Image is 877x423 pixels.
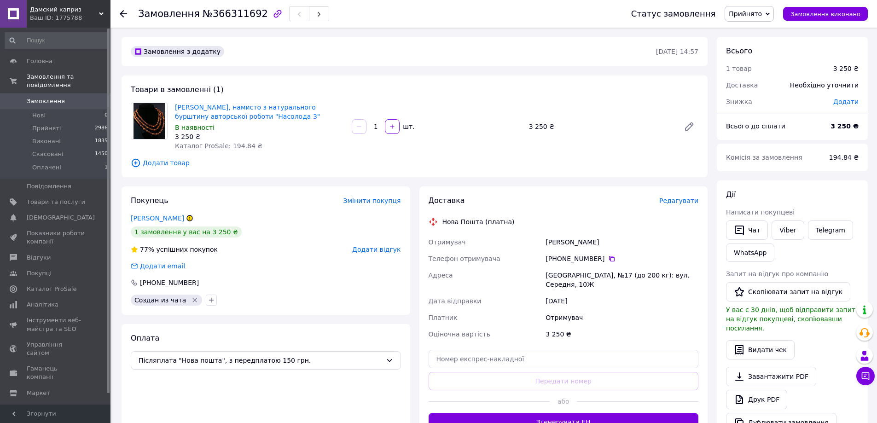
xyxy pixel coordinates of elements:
span: Повідомлення [27,182,71,191]
a: [PERSON_NAME], намисто з натурального бурштину авторської роботи "Насолода 3" [175,104,320,120]
span: Дата відправки [429,297,482,305]
button: Чат [726,220,768,240]
span: Післяплата "Нова пошта", з передплатою 150 грн. [139,355,382,365]
span: 77% [140,246,154,253]
span: або [550,397,577,406]
a: Завантажити PDF [726,367,816,386]
span: Доставка [429,196,465,205]
span: Відгуки [27,254,51,262]
svg: Видалити мітку [191,296,198,304]
div: 3 250 ₴ [175,132,344,141]
div: 1 замовлення у вас на 3 250 ₴ [131,226,242,238]
time: [DATE] 14:57 [656,48,698,55]
div: [GEOGRAPHIC_DATA], №17 (до 200 кг): вул. Середня, 10Ж [544,267,700,293]
span: Гаманець компанії [27,365,85,381]
span: Каталог ProSale [27,285,76,293]
span: Всього [726,46,752,55]
span: 2986 [95,124,108,133]
div: Повернутися назад [120,9,127,18]
span: Замовлення виконано [790,11,860,17]
div: Додати email [130,261,186,271]
span: Товари в замовленні (1) [131,85,224,94]
span: Змінити покупця [343,197,401,204]
div: Ваш ID: 1775788 [30,14,110,22]
span: Скасовані [32,150,64,158]
span: Комісія за замовлення [726,154,802,161]
span: Оплачені [32,163,61,172]
span: Показники роботи компанії [27,229,85,246]
span: 194.84 ₴ [829,154,859,161]
div: 3 250 ₴ [833,64,859,73]
span: Нові [32,111,46,120]
span: У вас є 30 днів, щоб відправити запит на відгук покупцеві, скопіювавши посилання. [726,306,855,332]
div: [PHONE_NUMBER] [139,278,200,287]
span: 1835 [95,137,108,145]
button: Чат з покупцем [856,367,875,385]
span: Отримувач [429,238,466,246]
span: 1450 [95,150,108,158]
span: Адреса [429,272,453,279]
span: Создан из чата [134,296,186,304]
span: Редагувати [659,197,698,204]
span: Дії [726,190,736,199]
span: Аналітика [27,301,58,309]
b: 3 250 ₴ [831,122,859,130]
div: Необхідно уточнити [784,75,864,95]
a: [PERSON_NAME] [131,214,184,222]
div: [PERSON_NAME] [544,234,700,250]
span: Платник [429,314,458,321]
span: Дамский каприз [30,6,99,14]
span: [DEMOGRAPHIC_DATA] [27,214,95,222]
div: шт. [401,122,415,131]
a: Telegram [808,220,853,240]
div: 3 250 ₴ [525,120,676,133]
span: Товари та послуги [27,198,85,206]
span: Виконані [32,137,61,145]
span: Каталог ProSale: 194.84 ₴ [175,142,262,150]
span: Прийнято [729,10,762,17]
input: Пошук [5,32,109,49]
span: Замовлення та повідомлення [27,73,110,89]
span: Запит на відгук про компанію [726,270,828,278]
a: WhatsApp [726,243,774,262]
span: Написати покупцеві [726,209,795,216]
span: Додати товар [131,158,698,168]
span: Інструменти веб-майстра та SEO [27,316,85,333]
span: Оціночна вартість [429,330,490,338]
span: Доставка [726,81,758,89]
button: Скопіювати запит на відгук [726,282,850,301]
span: 1 [105,163,108,172]
span: Додати відгук [352,246,401,253]
span: Додати [833,98,859,105]
div: Статус замовлення [631,9,716,18]
span: Маркет [27,389,50,397]
div: Нова Пошта (платна) [440,217,517,226]
span: В наявності [175,124,215,131]
span: Прийняті [32,124,61,133]
span: Управління сайтом [27,341,85,357]
img: Кольє, намисто з натурального бурштину авторської роботи "Насолода 3" [134,103,165,139]
div: 3 250 ₴ [544,326,700,342]
span: Покупець [131,196,168,205]
span: Покупці [27,269,52,278]
div: [DATE] [544,293,700,309]
span: 1 товар [726,65,752,72]
div: успішних покупок [131,245,218,254]
div: Отримувач [544,309,700,326]
a: Редагувати [680,117,698,136]
a: Друк PDF [726,390,787,409]
span: Головна [27,57,52,65]
input: Номер експрес-накладної [429,350,699,368]
div: Додати email [139,261,186,271]
div: [PHONE_NUMBER] [546,254,698,263]
span: Замовлення [138,8,200,19]
span: 0 [105,111,108,120]
span: №366311692 [203,8,268,19]
button: Замовлення виконано [783,7,868,21]
span: Телефон отримувача [429,255,500,262]
a: Viber [772,220,804,240]
button: Видати чек [726,340,795,359]
span: Всього до сплати [726,122,785,130]
span: Оплата [131,334,159,342]
span: Знижка [726,98,752,105]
